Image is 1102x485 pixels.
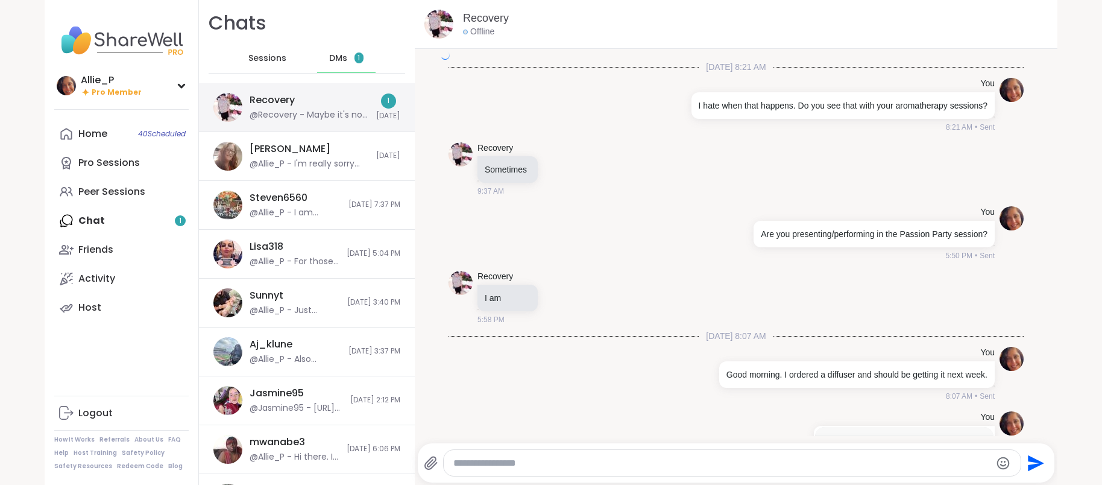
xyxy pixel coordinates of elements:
div: mwanabe3 [250,436,305,449]
p: I am [485,292,531,304]
div: Peer Sessions [78,185,145,198]
div: Recovery [250,94,295,107]
img: https://sharewell-space-live.sfo3.digitaloceanspaces.com/user-generated/c703a1d2-29a7-4d77-aef4-3... [424,10,453,39]
textarea: Type your message [453,457,990,469]
span: Sent [980,391,995,402]
button: Emoji picker [996,456,1010,471]
a: FAQ [168,436,181,444]
img: https://sharewell-space-live.sfo3.digitaloceanspaces.com/user-generated/9890d388-459a-40d4-b033-d... [1000,78,1024,102]
img: https://sharewell-space-live.sfo3.digitaloceanspaces.com/user-generated/9890d388-459a-40d4-b033-d... [1000,347,1024,371]
div: Steven6560 [250,191,307,204]
span: [DATE] 6:06 PM [347,444,400,454]
a: Blog [168,462,183,471]
div: Host [78,301,101,314]
a: Redeem Code [117,462,163,471]
span: 40 Scheduled [138,129,186,139]
a: Host [54,293,189,322]
span: DMs [329,52,347,65]
img: https://sharewell-space-live.sfo3.digitaloceanspaces.com/user-generated/81ace702-265a-4776-a74a-6... [213,288,242,317]
a: Activity [54,264,189,293]
div: @Allie_P - Just wanted to check in on you. Thanks for joining Cup Of Calm Cafe even though you ar... [250,305,340,317]
img: https://sharewell-space-live.sfo3.digitaloceanspaces.com/user-generated/0c3f25b2-e4be-4605-90b8-c... [213,386,242,415]
span: [DATE] 7:37 PM [348,200,400,210]
h4: You [980,78,995,90]
h1: Chats [209,10,266,37]
a: Safety Policy [122,449,165,457]
a: Referrals [99,436,130,444]
div: @Allie_P - I'm really sorry you're feeling so scared and overwhelmed right now. It makes complete... [250,158,369,170]
h4: You [980,411,995,423]
a: Recovery [477,271,513,283]
div: @Allie_P - I am worried too. Sometimes I can’t tell if she needs space or someone to talk to. [250,207,341,219]
span: [DATE] 8:07 AM [699,330,773,342]
div: Sunnyt [250,289,283,302]
span: Sent [980,122,995,133]
span: [DATE] 3:37 PM [348,346,400,357]
span: 5:50 PM [945,250,972,261]
span: 5:58 PM [477,314,505,325]
img: https://sharewell-space-live.sfo3.digitaloceanspaces.com/user-generated/12025a04-e023-4d79-ba6e-0... [213,142,242,171]
a: Logout [54,399,189,428]
button: Send [1021,449,1048,477]
img: https://sharewell-space-live.sfo3.digitaloceanspaces.com/user-generated/c703a1d2-29a7-4d77-aef4-3... [213,93,242,122]
span: [DATE] [376,111,400,121]
a: Recovery [463,11,509,26]
p: I hate when that happens. Do you see that with your aromatherapy sessions? [699,100,987,112]
iframe: Spotlight [364,52,374,62]
a: Help [54,449,69,457]
p: Are you presenting/performing in the Passion Party session? [761,228,987,240]
div: 1 [381,94,396,109]
span: • [975,250,977,261]
span: Sessions [248,52,286,65]
img: https://sharewell-space-live.sfo3.digitaloceanspaces.com/user-generated/42cda42b-3507-48ba-b019-3... [213,191,242,220]
span: [DATE] 3:40 PM [347,297,400,308]
a: Safety Resources [54,462,112,471]
span: Pro Member [92,87,142,98]
img: https://sharewell-space-live.sfo3.digitaloceanspaces.com/user-generated/9890d388-459a-40d4-b033-d... [1000,206,1024,230]
img: https://sharewell-space-live.sfo3.digitaloceanspaces.com/user-generated/9890d388-459a-40d4-b033-d... [1000,411,1024,436]
div: Logout [78,407,113,420]
img: https://sharewell-space-live.sfo3.digitaloceanspaces.com/user-generated/c703a1d2-29a7-4d77-aef4-3... [449,271,473,295]
a: Peer Sessions [54,177,189,206]
img: https://sharewell-space-live.sfo3.digitaloceanspaces.com/user-generated/c703a1d2-29a7-4d77-aef4-3... [449,142,473,166]
a: Friends [54,235,189,264]
a: Pro Sessions [54,148,189,177]
h4: You [980,206,995,218]
div: Allie_P [81,74,142,87]
span: 1 [357,53,360,63]
div: Aj_klune [250,338,292,351]
span: [DATE] 5:04 PM [347,249,400,259]
span: Sent [980,250,995,261]
div: @Jasmine95 - [URL][DOMAIN_NAME] [250,402,343,414]
h4: You [980,347,995,359]
img: https://sharewell-space-live.sfo3.digitaloceanspaces.com/user-generated/877a5874-0616-46d5-aed1-1... [213,337,242,366]
div: Pro Sessions [78,156,140,170]
div: Home [78,127,107,141]
span: 8:07 AM [946,391,972,402]
div: @Recovery - Maybe it's not tight enough? The one I had stopped working altogether. I got my money... [250,109,369,121]
img: https://sharewell-space-live.sfo3.digitaloceanspaces.com/user-generated/9fbf7a64-48f2-478d-8495-d... [213,435,242,464]
img: ShareWell Nav Logo [54,19,189,62]
a: About Us [134,436,163,444]
span: [DATE] [376,151,400,161]
div: [PERSON_NAME] [250,142,330,156]
span: 8:21 AM [946,122,972,133]
img: https://sharewell-space-live.sfo3.digitaloceanspaces.com/user-generated/dbce20f4-cca2-48d8-8c3e-9... [213,239,242,268]
span: [DATE] 2:12 PM [350,395,400,405]
span: • [975,391,977,402]
div: Activity [78,272,115,285]
a: Host Training [74,449,117,457]
span: 9:37 AM [477,186,504,197]
p: Sometimes [485,163,531,176]
div: @Allie_P - Hi there. I wanted to send you the info for a cafe mixer I put together for [DATE] aft... [250,451,339,463]
div: Friends [78,243,113,256]
img: Allie_P [57,76,76,95]
span: [DATE] 8:21 AM [699,61,773,73]
a: Home40Scheduled [54,119,189,148]
div: Lisa318 [250,240,283,253]
a: How It Works [54,436,95,444]
div: Offline [463,26,494,38]
a: Recovery [477,142,513,154]
span: • [975,122,977,133]
div: @Allie_P - Also wanted to mention that we are doing a Cup Of Calm Cafe Mixer [DATE] night. Hope y... [250,353,341,366]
